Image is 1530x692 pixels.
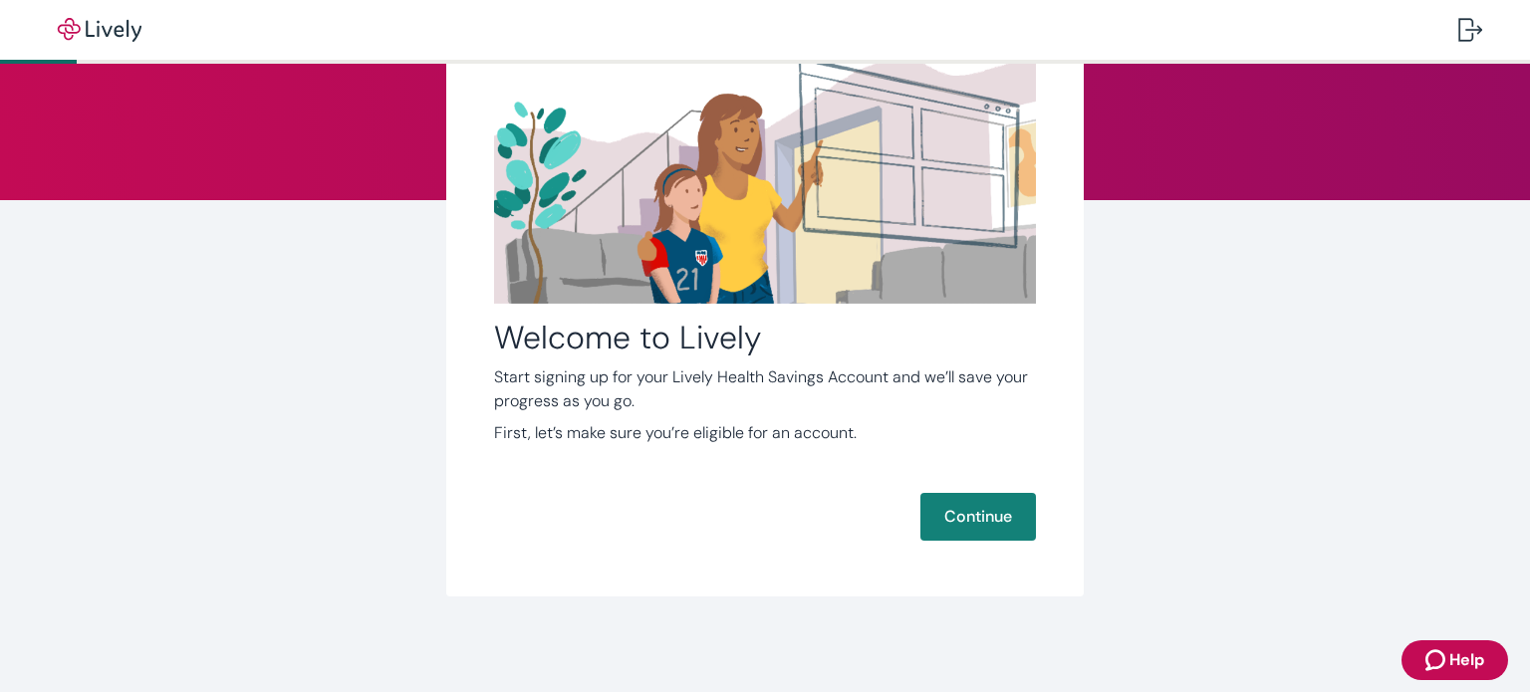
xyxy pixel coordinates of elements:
svg: Zendesk support icon [1425,648,1449,672]
p: First, let’s make sure you’re eligible for an account. [494,421,1036,445]
button: Continue [920,493,1036,541]
h2: Welcome to Lively [494,318,1036,357]
button: Log out [1442,6,1498,54]
button: Zendesk support iconHelp [1402,640,1508,680]
span: Help [1449,648,1484,672]
p: Start signing up for your Lively Health Savings Account and we’ll save your progress as you go. [494,365,1036,413]
img: Lively [44,18,155,42]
